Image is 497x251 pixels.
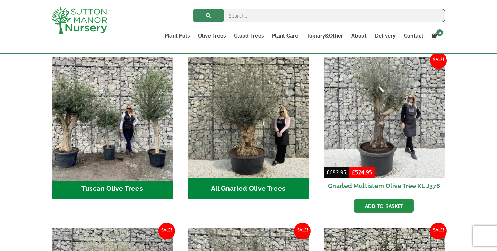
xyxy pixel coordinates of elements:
[188,178,309,199] h2: All Gnarled Olive Trees
[324,178,445,194] h2: Gnarled Multistem Olive Tree XL J378
[371,31,400,41] a: Delivery
[327,169,347,176] bdi: 682.95
[194,31,230,41] a: Olive Trees
[268,31,302,41] a: Plant Care
[52,57,173,199] a: Visit product category Tuscan Olive Trees
[158,223,175,239] span: Sale!
[193,9,445,22] input: Search...
[324,57,445,178] img: Gnarled Multistem Olive Tree XL J378
[324,57,445,194] a: Sale! Gnarled Multistem Olive Tree XL J378
[230,31,268,41] a: Cloud Trees
[352,169,355,176] span: £
[430,52,447,69] span: Sale!
[160,31,194,41] a: Plant Pots
[354,199,414,213] a: Add to basket: “Gnarled Multistem Olive Tree XL J378”
[294,223,311,239] span: Sale!
[52,7,107,34] img: logo
[188,57,309,178] img: All Gnarled Olive Trees
[327,169,330,176] span: £
[188,57,309,199] a: Visit product category All Gnarled Olive Trees
[352,169,372,176] bdi: 524.95
[436,29,443,36] span: 0
[430,223,447,239] span: Sale!
[52,178,173,199] h2: Tuscan Olive Trees
[49,54,176,181] img: Tuscan Olive Trees
[347,31,371,41] a: About
[302,31,347,41] a: Topiary&Other
[400,31,428,41] a: Contact
[428,31,445,41] a: 0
